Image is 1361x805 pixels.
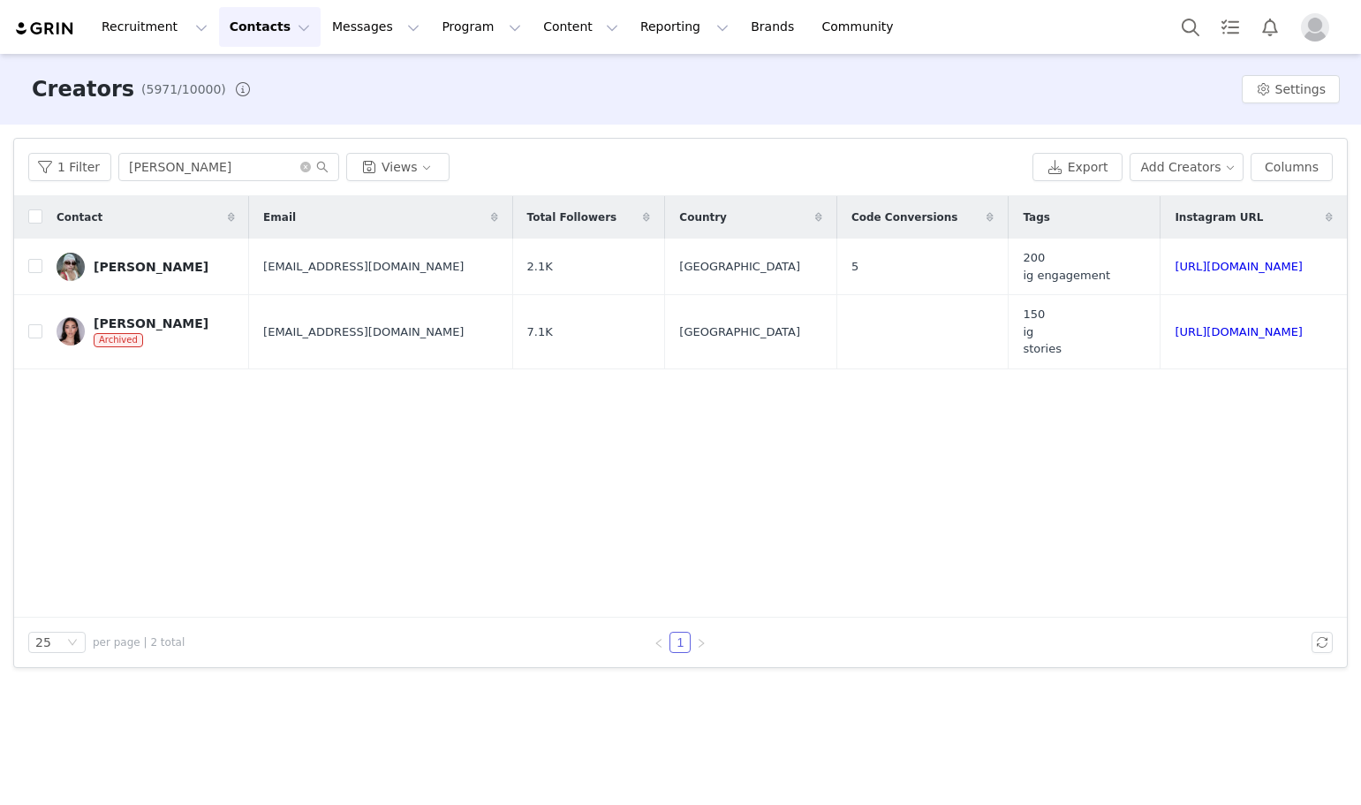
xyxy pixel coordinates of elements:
[1023,306,1062,358] span: 150 ig stories
[28,153,111,181] button: 1 Filter
[1032,153,1123,181] button: Export
[1175,325,1303,338] a: [URL][DOMAIN_NAME]
[94,316,208,330] div: [PERSON_NAME]
[57,253,85,281] img: 27fd7671-d186-4c5d-a15e-42b1244a7eec.jpg
[219,7,321,47] button: Contacts
[679,258,800,276] span: [GEOGRAPHIC_DATA]
[1251,7,1289,47] button: Notifications
[94,333,143,347] span: Archived
[93,634,185,650] span: per page | 2 total
[14,20,76,37] img: grin logo
[1023,209,1049,225] span: Tags
[648,632,669,653] li: Previous Page
[263,323,464,341] span: [EMAIL_ADDRESS][DOMAIN_NAME]
[527,323,553,341] span: 7.1K
[67,637,78,649] i: icon: down
[57,317,85,346] img: 0aefa8c4-8bb4-428b-b102-11335cb1ab37.jpg
[346,153,450,181] button: Views
[263,209,296,225] span: Email
[1211,7,1250,47] a: Tasks
[1301,13,1329,42] img: placeholder-profile.jpg
[691,632,712,653] li: Next Page
[57,253,235,281] a: [PERSON_NAME]
[696,638,707,649] i: icon: right
[527,209,617,225] span: Total Followers
[527,258,553,276] span: 2.1K
[35,633,51,652] div: 25
[321,7,430,47] button: Messages
[1175,260,1303,273] a: [URL][DOMAIN_NAME]
[94,260,208,274] div: [PERSON_NAME]
[851,209,958,225] span: Code Conversions
[91,7,218,47] button: Recruitment
[263,258,464,276] span: [EMAIL_ADDRESS][DOMAIN_NAME]
[679,323,800,341] span: [GEOGRAPHIC_DATA]
[32,73,134,105] h3: Creators
[118,153,339,181] input: Search...
[1242,75,1340,103] button: Settings
[1251,153,1333,181] button: Columns
[141,80,226,99] span: (5971/10000)
[654,638,664,649] i: icon: left
[533,7,629,47] button: Content
[1175,209,1263,225] span: Instagram URL
[812,7,912,47] a: Community
[1130,153,1244,181] button: Add Creators
[316,161,329,173] i: icon: search
[670,633,690,652] a: 1
[740,7,810,47] a: Brands
[679,209,727,225] span: Country
[1290,13,1347,42] button: Profile
[57,209,102,225] span: Contact
[300,162,311,172] i: icon: close-circle
[1023,249,1110,284] span: 200 ig engagement
[57,316,235,348] a: [PERSON_NAME]Archived
[851,258,858,276] span: 5
[669,632,691,653] li: 1
[630,7,739,47] button: Reporting
[431,7,532,47] button: Program
[1171,7,1210,47] button: Search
